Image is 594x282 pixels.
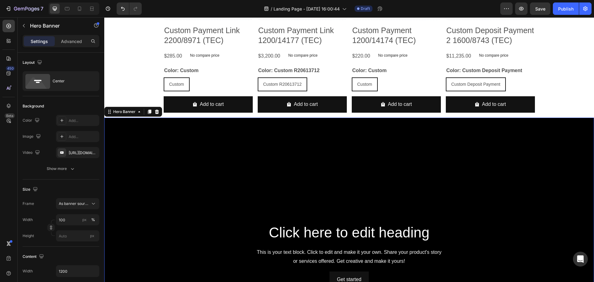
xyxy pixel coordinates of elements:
[53,74,90,88] div: Center
[153,34,177,44] div: $3,200.00
[117,2,142,15] div: Undo/Redo
[225,254,265,271] button: Get started
[64,206,426,225] h2: Click here to edit heading
[247,34,267,44] div: $220.00
[375,36,404,40] p: No compare price
[274,36,303,40] p: No compare price
[378,83,402,92] div: Add to cart
[247,79,337,95] button: Add to cart
[247,49,283,58] legend: Color: Custom
[69,150,98,156] div: [URL][DOMAIN_NAME]
[104,17,594,282] iframe: Design area
[23,268,33,274] div: Width
[342,79,431,95] button: Add to cart
[61,38,82,45] p: Advanced
[8,92,32,97] div: Hero Banner
[23,201,34,206] label: Frame
[23,253,45,261] div: Content
[5,113,15,118] div: Beta
[90,233,94,238] span: px
[530,2,550,15] button: Save
[361,6,370,11] span: Draft
[247,7,337,29] h2: Custom Payment 1200/14174 (TEC)
[56,214,99,225] input: px%
[535,6,545,11] span: Save
[23,103,44,109] div: Background
[56,266,99,277] input: Auto
[553,2,579,15] button: Publish
[23,217,33,223] label: Width
[23,116,41,125] div: Color
[6,66,15,71] div: 450
[342,49,419,58] legend: Color: Custom Deposit Payment
[31,38,48,45] p: Settings
[573,252,588,267] div: Open Intercom Messenger
[271,6,272,12] span: /
[2,2,46,15] button: 7
[347,64,396,69] span: Custom Deposit Payment
[59,201,89,206] span: As banner source
[69,134,98,140] div: Add...
[190,83,213,92] div: Add to cart
[153,79,243,95] button: Add to cart
[30,22,83,29] p: Hero Banner
[284,83,308,92] div: Add to cart
[23,163,99,174] button: Show more
[23,132,42,141] div: Image
[273,6,340,12] span: Landing Page - [DATE] 16:00:44
[233,258,257,267] div: Get started
[64,230,426,249] div: This is your text block. Click to edit and make it your own. Share your product's story or servic...
[82,217,87,223] div: px
[342,7,431,29] h2: Custom Deposit Payment 2 1600/8743 (TEC)
[69,118,98,124] div: Add...
[23,185,39,194] div: Size
[56,230,99,241] input: px
[558,6,574,12] div: Publish
[184,36,213,40] p: No compare price
[41,5,43,12] p: 7
[23,59,43,67] div: Layout
[56,198,99,209] button: As banner source
[91,217,95,223] div: %
[89,216,97,223] button: px
[159,64,198,69] span: Custom R20613712
[47,166,75,172] div: Show more
[153,49,216,58] legend: Color: Custom R20613712
[23,149,41,157] div: Video
[253,64,268,69] span: Custom
[23,233,34,239] label: Height
[81,216,88,223] button: %
[342,34,368,44] div: $11,235.00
